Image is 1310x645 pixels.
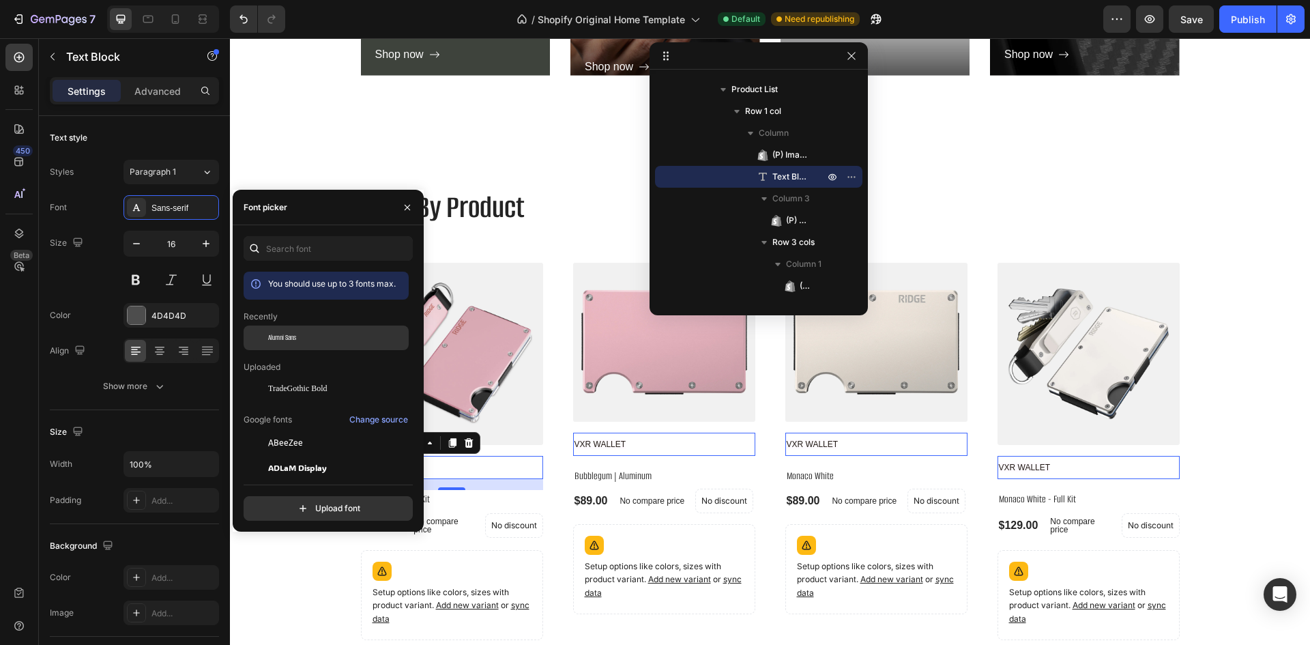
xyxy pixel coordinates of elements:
[418,536,481,546] span: Add new variant
[532,12,535,27] span: /
[151,572,216,584] div: Add...
[786,257,821,271] span: Column 1
[50,458,72,470] div: Width
[134,84,181,98] p: Advanced
[820,479,880,496] p: No compare price
[13,145,33,156] div: 450
[50,423,86,442] div: Size
[343,453,379,472] div: $89.00
[66,48,182,65] p: Text Block
[345,401,396,411] span: VXR WALLET
[779,562,936,586] span: sync data
[151,495,216,507] div: Add...
[151,202,216,214] div: Sans-serif
[50,201,67,214] div: Font
[50,374,219,399] button: Show more
[50,166,74,178] div: Styles
[684,457,729,469] p: No discount
[555,453,592,472] div: $89.00
[786,214,811,227] span: (P) Title
[1219,5,1277,33] button: Publish
[390,459,454,467] p: No compare price
[124,452,218,476] input: Auto
[151,607,216,620] div: Add...
[68,84,106,98] p: Settings
[10,250,33,261] div: Beta
[779,562,936,586] span: or
[745,104,781,118] span: Row 1 col
[123,160,219,184] button: Paragraph 1
[261,481,307,493] p: No discount
[349,414,408,426] div: Change source
[349,412,409,428] button: Change source
[268,332,296,344] span: Alumni Sans
[5,5,102,33] button: 7
[244,201,287,214] div: Font picker
[1231,12,1265,27] div: Publish
[151,310,216,322] div: 4D4D4D
[244,361,280,373] p: Uploaded
[244,236,413,261] input: Search font
[769,425,821,434] span: VXR WALLET
[343,429,525,448] h2: Bubblegum | Aluminum
[567,522,726,562] p: Setup options like colors, sizes with product variant.
[50,309,71,321] div: Color
[244,414,292,426] p: Google fonts
[230,38,1310,645] iframe: Design area
[296,502,360,515] div: Upload font
[50,537,116,556] div: Background
[471,457,517,469] p: No discount
[1264,578,1296,611] div: Open Intercom Messenger
[772,192,810,205] span: Column 3
[602,459,667,467] p: No compare price
[800,279,811,293] span: (P) Price
[843,562,905,572] span: Add new variant
[50,132,87,144] div: Text style
[630,536,693,546] span: Add new variant
[50,494,81,506] div: Padding
[555,225,738,384] a: Monaco White
[779,548,938,588] p: Setup options like colors, sizes with product variant.
[130,166,176,178] span: Paragraph 1
[772,170,811,184] span: Text Block
[244,496,413,521] button: Upload font
[759,126,789,140] span: Column
[206,562,269,572] span: Add new variant
[731,83,778,96] span: Product List
[731,13,760,25] span: Default
[268,382,327,395] span: TradeGothic Bold
[772,148,811,162] span: (P) Images
[557,401,609,411] span: VXR WALLET
[538,12,685,27] span: Shopify Original Home Template
[268,461,327,474] span: ADLaM Display
[268,278,396,289] span: You should use up to 3 fonts max.
[89,11,96,27] p: 7
[898,481,944,493] p: No discount
[230,5,285,33] div: Undo/Redo
[1169,5,1214,33] button: Save
[768,225,950,407] a: Monaco White - Full Kit
[268,437,303,449] span: ABeeZee
[785,13,854,25] span: Need republishing
[143,562,300,586] span: or
[143,548,302,588] p: Setup options like colors, sizes with product variant.
[244,311,278,323] p: Recently
[50,571,71,584] div: Color
[772,235,815,249] span: Row 3 cols
[1180,14,1203,25] span: Save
